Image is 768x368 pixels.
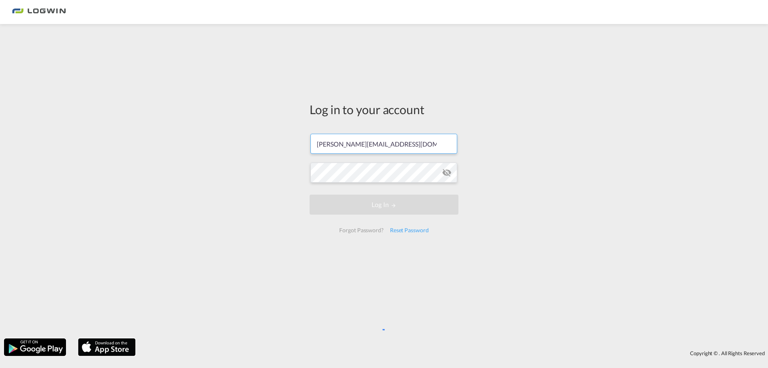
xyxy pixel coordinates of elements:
[310,101,458,118] div: Log in to your account
[442,168,452,177] md-icon: icon-eye-off
[310,195,458,215] button: LOGIN
[336,223,386,237] div: Forgot Password?
[12,3,66,21] img: bc73a0e0d8c111efacd525e4c8ad7d32.png
[310,134,457,154] input: Enter email/phone number
[387,223,432,237] div: Reset Password
[77,338,136,357] img: apple.png
[3,338,67,357] img: google.png
[140,346,768,360] div: Copyright © . All Rights Reserved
